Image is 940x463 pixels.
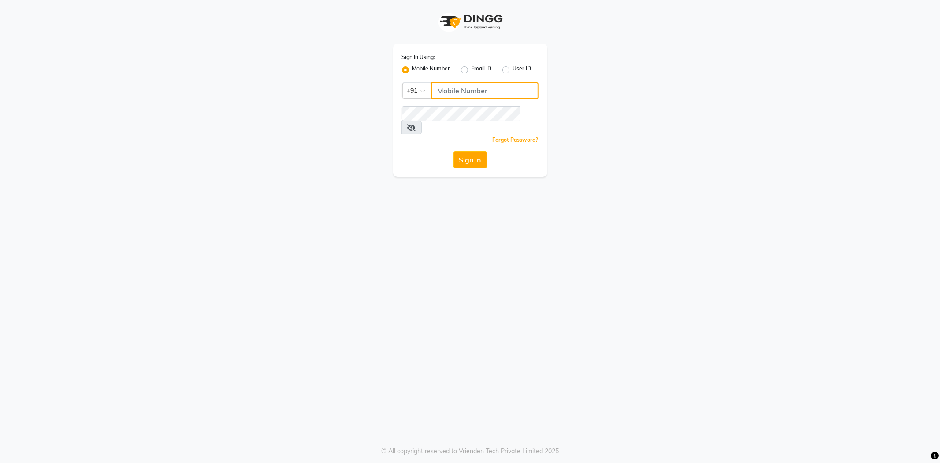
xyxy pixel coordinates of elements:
[402,53,435,61] label: Sign In Using:
[513,65,531,75] label: User ID
[472,65,492,75] label: Email ID
[412,65,450,75] label: Mobile Number
[453,151,487,168] button: Sign In
[435,9,505,35] img: logo1.svg
[431,82,539,99] input: Username
[402,106,521,121] input: Username
[493,136,539,143] a: Forgot Password?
